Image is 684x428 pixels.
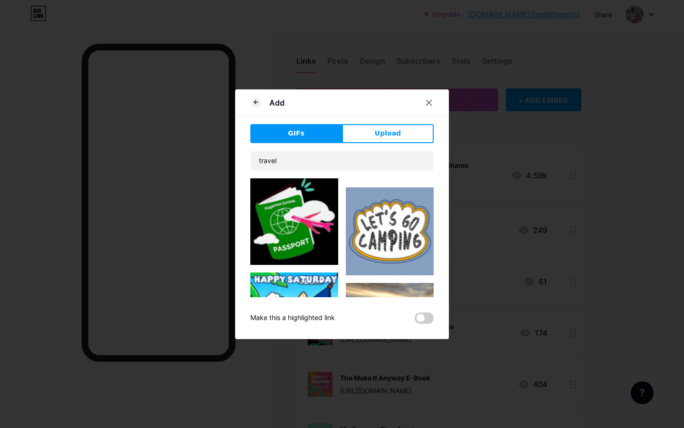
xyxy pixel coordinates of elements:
[250,124,342,143] button: GIFs
[346,283,434,401] img: Gihpy
[250,177,338,265] img: Gihpy
[375,128,401,138] span: Upload
[251,151,433,170] input: Search
[250,312,335,324] div: Make this a highlighted link
[269,97,285,108] div: Add
[346,187,434,275] img: Gihpy
[342,124,434,143] button: Upload
[250,272,338,360] img: Gihpy
[288,128,304,138] span: GIFs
